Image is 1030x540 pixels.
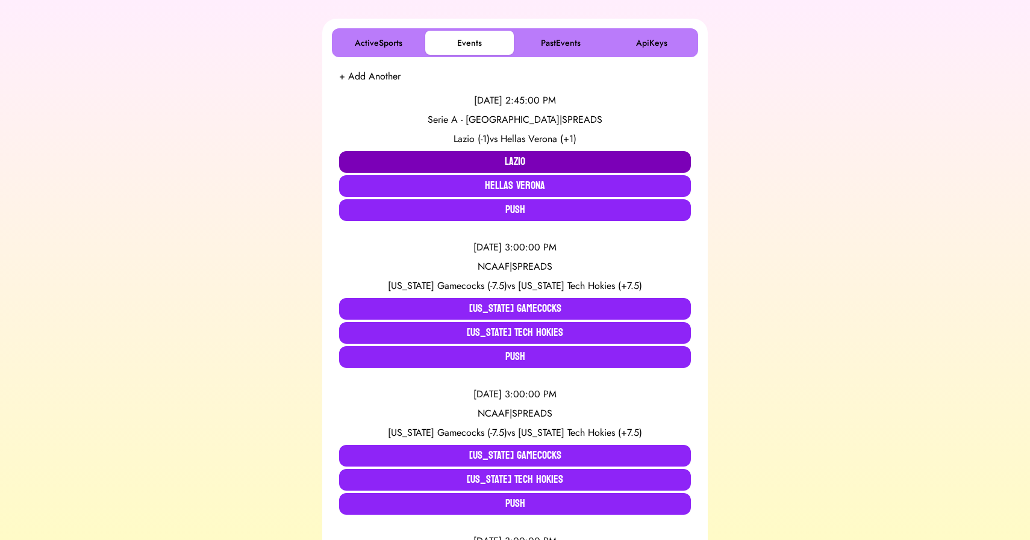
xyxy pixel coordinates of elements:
[339,493,691,515] button: Push
[339,445,691,467] button: [US_STATE] Gamecocks
[339,93,691,108] div: [DATE] 2:45:00 PM
[339,69,401,84] button: + Add Another
[339,113,691,127] div: Serie A - [GEOGRAPHIC_DATA] | SPREADS
[339,279,691,293] div: vs
[425,31,514,55] button: Events
[339,132,691,146] div: vs
[334,31,423,55] button: ActiveSports
[339,406,691,421] div: NCAAF | SPREADS
[518,426,642,439] span: [US_STATE] Tech Hokies (+7.5)
[339,387,691,402] div: [DATE] 3:00:00 PM
[339,175,691,197] button: Hellas Verona
[339,322,691,344] button: [US_STATE] Tech Hokies
[339,298,691,320] button: [US_STATE] Gamecocks
[388,426,507,439] span: [US_STATE] Gamecocks (-7.5)
[501,132,576,146] span: Hellas Verona (+1)
[339,151,691,173] button: Lazio
[388,279,507,293] span: [US_STATE] Gamecocks (-7.5)
[339,240,691,255] div: [DATE] 3:00:00 PM
[516,31,605,55] button: PastEvents
[339,469,691,491] button: [US_STATE] Tech Hokies
[518,279,642,293] span: [US_STATE] Tech Hokies (+7.5)
[339,259,691,274] div: NCAAF | SPREADS
[339,199,691,221] button: Push
[339,426,691,440] div: vs
[607,31,696,55] button: ApiKeys
[339,346,691,368] button: Push
[454,132,490,146] span: Lazio (-1)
